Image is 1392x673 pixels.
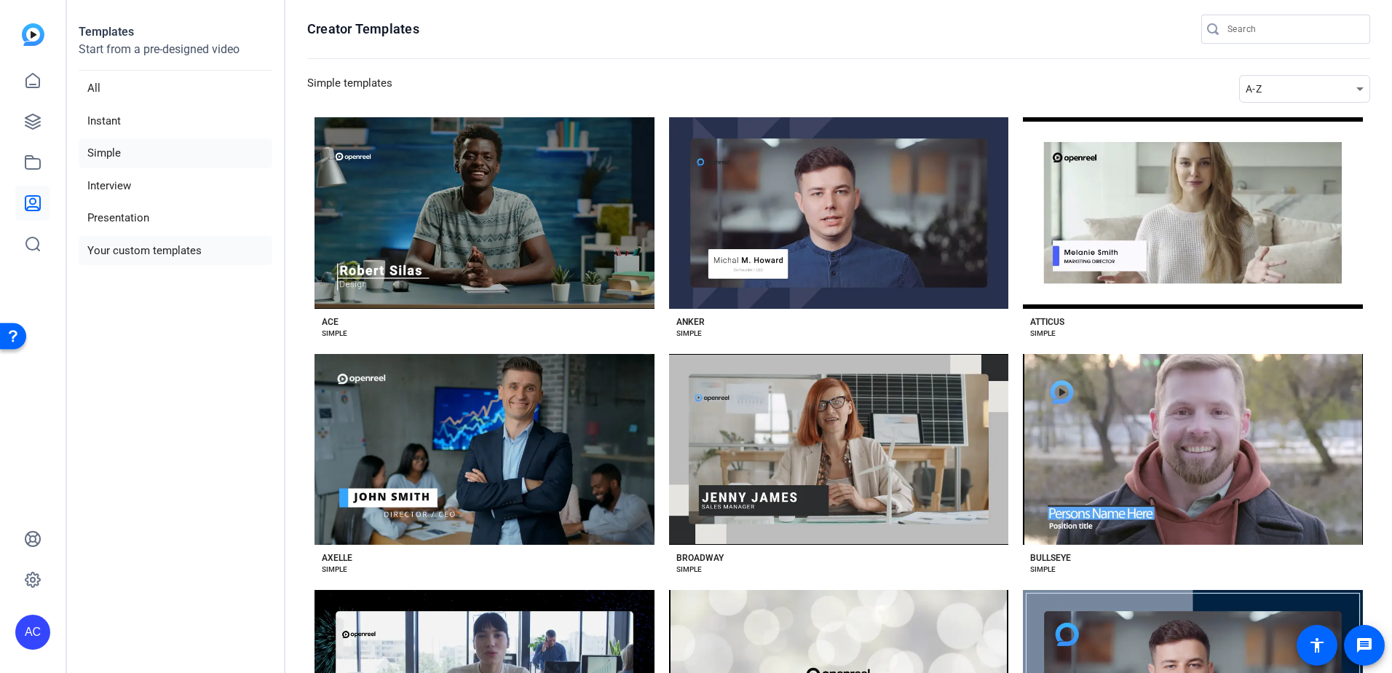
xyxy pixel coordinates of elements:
[676,316,705,328] div: ANKER
[1023,117,1363,309] button: Template image
[307,75,392,103] h3: Simple templates
[1227,20,1359,38] input: Search
[79,138,272,168] li: Simple
[322,328,347,339] div: SIMPLE
[676,552,724,564] div: BROADWAY
[79,25,134,39] strong: Templates
[322,552,352,564] div: AXELLE
[79,171,272,201] li: Interview
[1030,316,1064,328] div: ATTICUS
[676,328,702,339] div: SIMPLE
[676,564,702,575] div: SIMPLE
[307,20,419,38] h1: Creator Templates
[79,74,272,103] li: All
[315,117,655,309] button: Template image
[1023,354,1363,546] button: Template image
[1356,637,1373,654] mat-icon: message
[1308,637,1326,654] mat-icon: accessibility
[1030,564,1056,575] div: SIMPLE
[669,354,1009,546] button: Template image
[22,23,44,46] img: blue-gradient.svg
[79,203,272,233] li: Presentation
[79,41,272,71] p: Start from a pre-designed video
[1246,83,1262,95] span: A-Z
[322,564,347,575] div: SIMPLE
[79,236,272,266] li: Your custom templates
[669,117,1009,309] button: Template image
[322,316,339,328] div: ACE
[1030,328,1056,339] div: SIMPLE
[1030,552,1071,564] div: BULLSEYE
[79,106,272,136] li: Instant
[15,615,50,650] div: AC
[315,354,655,546] button: Template image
